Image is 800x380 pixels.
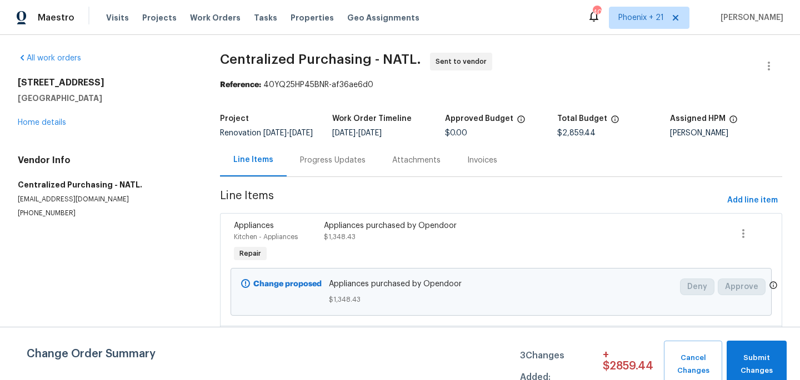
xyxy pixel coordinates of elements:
span: Geo Assignments [347,12,419,23]
span: Repair [235,248,266,259]
span: $1,348.43 [329,294,673,305]
div: [PERSON_NAME] [670,129,782,137]
span: The total cost of line items that have been approved by both Opendoor and the Trade Partner. This... [517,115,526,129]
h5: [GEOGRAPHIC_DATA] [18,93,193,104]
div: Line Items [233,154,273,165]
span: [DATE] [332,129,356,137]
h5: Project [220,115,249,123]
span: Only a market manager or an area construction manager can approve [769,281,778,292]
span: $1,348.43 [324,234,356,240]
span: Submit Changes [732,352,781,377]
p: [PHONE_NUMBER] [18,209,193,218]
span: - [263,129,313,137]
span: Properties [291,12,334,23]
div: Appliances purchased by Opendoor [324,220,543,231]
span: Cancel Changes [669,352,717,377]
h5: Total Budget [557,115,607,123]
h4: Vendor Info [18,155,193,166]
span: Centralized Purchasing - NATL. [220,53,421,66]
span: Renovation [220,129,313,137]
span: Line Items [220,190,723,211]
span: Appliances [234,222,274,230]
span: Work Orders [190,12,241,23]
span: Projects [142,12,177,23]
span: Phoenix + 21 [618,12,664,23]
span: Kitchen - Appliances [234,234,298,240]
div: Attachments [392,155,441,166]
button: Add line item [723,190,782,211]
div: Invoices [467,155,497,166]
span: [DATE] [263,129,287,137]
h5: Approved Budget [445,115,513,123]
span: Sent to vendor [436,56,491,67]
h5: Assigned HPM [670,115,726,123]
div: 401 [593,7,601,18]
h5: Work Order Timeline [332,115,412,123]
span: - [332,129,382,137]
span: Tasks [254,14,277,22]
p: [EMAIL_ADDRESS][DOMAIN_NAME] [18,195,193,204]
span: Add line item [727,194,778,207]
button: Deny [680,278,714,295]
a: Home details [18,119,66,126]
span: Maestro [38,12,74,23]
button: Approve [718,278,766,295]
span: Visits [106,12,129,23]
b: Change proposed [253,280,322,288]
span: Appliances purchased by Opendoor [329,278,673,290]
span: [DATE] [358,129,382,137]
div: 40YQ25HP45BNR-af36ae6d0 [220,79,782,90]
span: The total cost of line items that have been proposed by Opendoor. This sum includes line items th... [611,115,619,129]
span: [PERSON_NAME] [716,12,783,23]
span: $0.00 [445,129,467,137]
span: $2,859.44 [557,129,596,137]
b: Reference: [220,81,261,89]
a: All work orders [18,54,81,62]
span: The hpm assigned to this work order. [729,115,738,129]
span: [DATE] [289,129,313,137]
div: Progress Updates [300,155,366,166]
h2: [STREET_ADDRESS] [18,77,193,88]
h5: Centralized Purchasing - NATL. [18,179,193,190]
